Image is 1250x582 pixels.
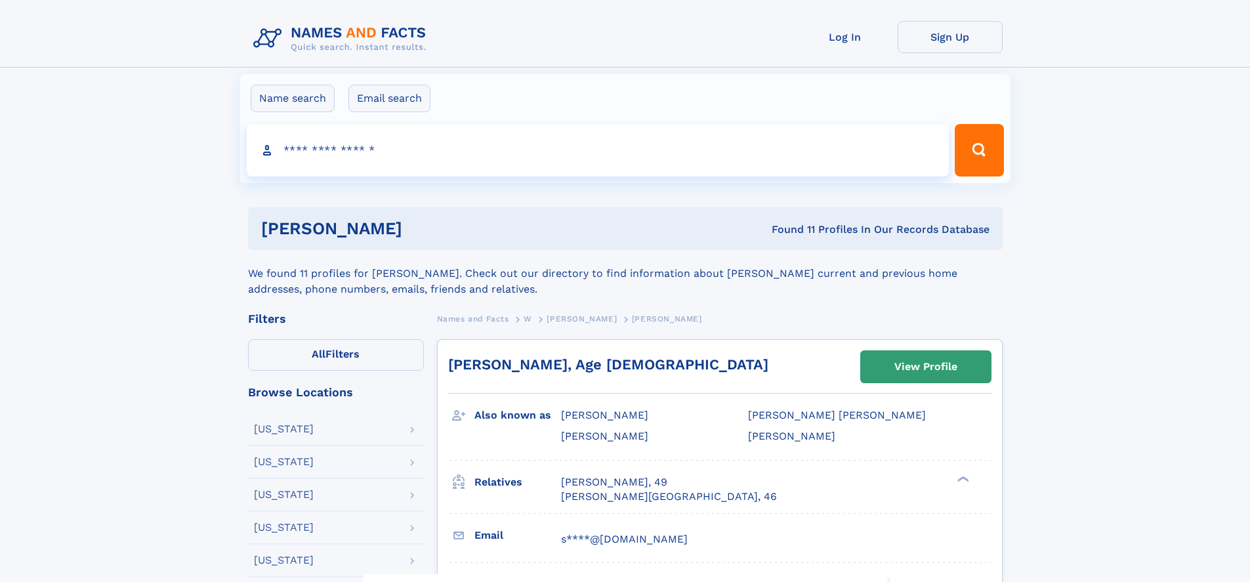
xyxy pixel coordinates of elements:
a: [PERSON_NAME], 49 [561,475,667,489]
div: ❯ [954,474,970,483]
h1: [PERSON_NAME] [261,220,587,237]
div: [US_STATE] [254,555,314,566]
label: Email search [348,85,430,112]
a: W [524,310,532,327]
span: [PERSON_NAME] [561,409,648,421]
a: [PERSON_NAME] [547,310,617,327]
a: View Profile [861,351,991,383]
div: Filters [248,313,424,325]
div: [US_STATE] [254,424,314,434]
label: Name search [251,85,335,112]
a: Sign Up [898,21,1003,53]
img: Logo Names and Facts [248,21,437,56]
span: [PERSON_NAME] [748,430,835,442]
label: Filters [248,339,424,371]
a: [PERSON_NAME][GEOGRAPHIC_DATA], 46 [561,489,777,504]
input: search input [247,124,949,177]
a: [PERSON_NAME], Age [DEMOGRAPHIC_DATA] [448,356,768,373]
span: W [524,314,532,323]
button: Search Button [955,124,1003,177]
h3: Email [474,524,561,547]
span: [PERSON_NAME] [632,314,702,323]
a: Names and Facts [437,310,509,327]
a: Log In [793,21,898,53]
div: [US_STATE] [254,489,314,500]
h3: Relatives [474,471,561,493]
div: [US_STATE] [254,457,314,467]
div: View Profile [894,352,957,382]
span: [PERSON_NAME] [547,314,617,323]
div: [US_STATE] [254,522,314,533]
div: We found 11 profiles for [PERSON_NAME]. Check out our directory to find information about [PERSON... [248,250,1003,297]
h3: Also known as [474,404,561,426]
span: All [312,348,325,360]
span: [PERSON_NAME] [561,430,648,442]
div: Found 11 Profiles In Our Records Database [587,222,990,237]
span: [PERSON_NAME] [PERSON_NAME] [748,409,926,421]
div: Browse Locations [248,386,424,398]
